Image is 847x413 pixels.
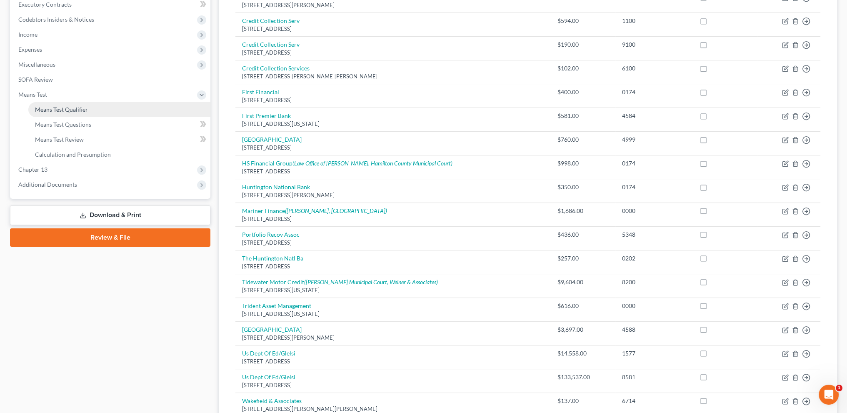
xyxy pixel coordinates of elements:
a: Us Dept Of Ed/Glelsi [242,350,295,357]
div: [STREET_ADDRESS][PERSON_NAME][PERSON_NAME] [242,405,544,413]
span: Means Test Qualifier [35,106,88,113]
div: $581.00 [557,112,609,120]
a: Means Test Questions [28,117,210,132]
div: [STREET_ADDRESS][PERSON_NAME][PERSON_NAME] [242,73,544,80]
a: Huntington National Bank [242,183,310,190]
i: ([PERSON_NAME] Municipal Court, Weiner & Associates) [304,278,438,285]
div: 0174 [622,159,686,168]
div: $133,537.00 [557,373,609,381]
a: Download & Print [10,205,210,225]
div: 0000 [622,302,686,310]
a: Means Test Qualifier [28,102,210,117]
a: First Premier Bank [242,112,291,119]
a: The Huntington Natl Ba [242,255,303,262]
i: ([PERSON_NAME], [GEOGRAPHIC_DATA]) [285,207,387,214]
span: Means Test Review [35,136,84,143]
div: [STREET_ADDRESS] [242,96,544,104]
div: 8200 [622,278,686,286]
div: 8581 [622,373,686,381]
div: [STREET_ADDRESS][PERSON_NAME] [242,334,544,342]
a: Trident Asset Management [242,302,311,309]
span: Miscellaneous [18,61,55,68]
span: Expenses [18,46,42,53]
div: 9100 [622,40,686,49]
div: [STREET_ADDRESS] [242,49,544,57]
div: [STREET_ADDRESS][PERSON_NAME] [242,1,544,9]
a: First Financial [242,88,279,95]
div: [STREET_ADDRESS] [242,168,544,175]
a: HS Financial Group(Law Office of [PERSON_NAME], Hamilton County Municipal Court) [242,160,452,167]
div: 4999 [622,135,686,144]
div: $1,686.00 [557,207,609,215]
div: 1577 [622,349,686,358]
div: 0000 [622,207,686,215]
div: 4588 [622,325,686,334]
div: 0202 [622,254,686,263]
div: $616.00 [557,302,609,310]
div: [STREET_ADDRESS][US_STATE] [242,120,544,128]
span: Chapter 13 [18,166,47,173]
div: [STREET_ADDRESS] [242,239,544,247]
span: Codebtors Insiders & Notices [18,16,94,23]
div: $436.00 [557,230,609,239]
span: SOFA Review [18,76,53,83]
div: $594.00 [557,17,609,25]
span: Means Test Questions [35,121,91,128]
div: [STREET_ADDRESS] [242,358,544,365]
div: [STREET_ADDRESS] [242,381,544,389]
div: 6100 [622,64,686,73]
div: [STREET_ADDRESS] [242,144,544,152]
div: [STREET_ADDRESS][US_STATE] [242,286,544,294]
span: Income [18,31,37,38]
div: $102.00 [557,64,609,73]
a: Portfolio Recov Assoc [242,231,300,238]
a: Review & File [10,228,210,247]
span: Executory Contracts [18,1,72,8]
a: [GEOGRAPHIC_DATA] [242,326,302,333]
div: 4584 [622,112,686,120]
div: 5348 [622,230,686,239]
div: $257.00 [557,254,609,263]
div: $350.00 [557,183,609,191]
a: Tidewater Motor Credit([PERSON_NAME] Municipal Court, Weiner & Associates) [242,278,438,285]
div: $9,604.00 [557,278,609,286]
div: [STREET_ADDRESS][PERSON_NAME] [242,191,544,199]
span: Additional Documents [18,181,77,188]
a: Wakefield & Associates [242,397,302,404]
iframe: Intercom live chat [819,385,839,405]
div: $760.00 [557,135,609,144]
a: Mariner Finance([PERSON_NAME], [GEOGRAPHIC_DATA]) [242,207,387,214]
span: 1 [836,385,842,391]
div: [STREET_ADDRESS] [242,25,544,33]
a: Us Dept Of Ed/Glelsi [242,373,295,380]
a: Credit Collection Services [242,65,310,72]
a: Credit Collection Serv [242,41,300,48]
div: $998.00 [557,159,609,168]
div: $14,558.00 [557,349,609,358]
a: SOFA Review [12,72,210,87]
a: Means Test Review [28,132,210,147]
span: Calculation and Presumption [35,151,111,158]
div: 1100 [622,17,686,25]
div: $400.00 [557,88,609,96]
div: [STREET_ADDRESS][US_STATE] [242,310,544,318]
span: Means Test [18,91,47,98]
a: Credit Collection Serv [242,17,300,24]
div: 0174 [622,183,686,191]
div: [STREET_ADDRESS] [242,263,544,270]
div: 0174 [622,88,686,96]
i: (Law Office of [PERSON_NAME], Hamilton County Municipal Court) [292,160,452,167]
div: $190.00 [557,40,609,49]
div: 6714 [622,397,686,405]
a: Calculation and Presumption [28,147,210,162]
div: [STREET_ADDRESS] [242,215,544,223]
a: [GEOGRAPHIC_DATA] [242,136,302,143]
div: $137.00 [557,397,609,405]
div: $3,697.00 [557,325,609,334]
